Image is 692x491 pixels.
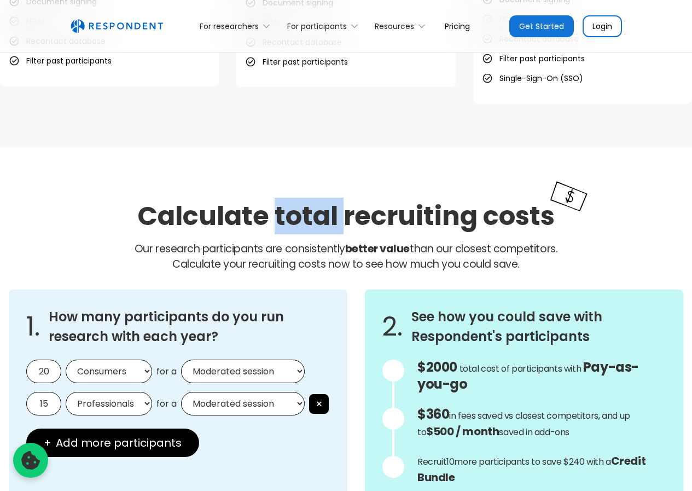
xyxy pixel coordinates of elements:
span: 1. [26,321,40,332]
span: Add more participants [56,437,182,448]
span: $2000 [417,358,457,376]
span: $360 [417,405,449,423]
div: For participants [287,21,347,32]
span: Calculate your recruiting costs now to see how much you could save. [172,257,520,272]
h3: See how you could save with Respondent's participants [411,307,666,346]
span: total cost of participants with [460,362,581,375]
button: × [309,394,329,414]
img: Untitled UI logotext [71,19,163,33]
strong: better value [345,241,410,256]
a: Get Started [509,15,574,37]
p: Recruit more participants to save $240 with a [417,453,666,486]
span: 2. [382,321,403,332]
span: + [44,437,51,448]
li: Filter past participants [482,51,585,66]
span: 10 [446,455,454,468]
p: in fees saved vs closest competitors, and up to saved in add-ons [417,407,666,440]
strong: $500 / month [426,424,499,439]
span: Pay-as-you-go [417,358,639,393]
a: Login [583,15,622,37]
div: Resources [375,21,414,32]
li: Filter past participants [9,53,112,68]
div: For researchers [200,21,259,32]
li: Filter past participants [245,54,348,70]
p: Our research participants are consistently than our closest competitors. [9,241,683,272]
div: For participants [281,13,368,39]
h2: Calculate total recruiting costs [137,198,555,234]
h3: How many participants do you run research with each year? [49,307,330,346]
span: for a [156,366,177,377]
a: Pricing [436,13,479,39]
div: For researchers [194,13,281,39]
div: Resources [369,13,436,39]
button: + Add more participants [26,429,199,457]
a: home [71,19,163,33]
span: for a [156,398,177,409]
li: Single-Sign-On (SSO) [482,71,583,86]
